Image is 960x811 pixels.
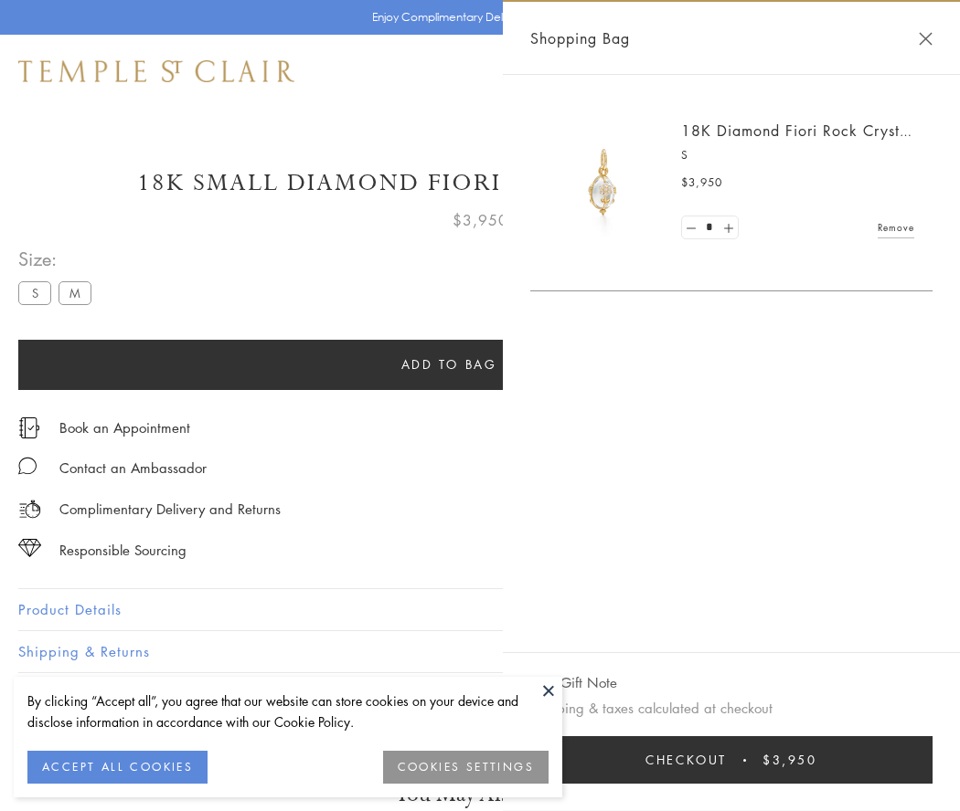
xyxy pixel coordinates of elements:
[18,631,942,672] button: Shipping & Returns
[59,457,207,479] div: Contact an Ambassador
[530,671,617,694] button: Add Gift Note
[681,174,722,192] span: $3,950
[681,146,914,164] p: S
[59,417,190,437] a: Book an Appointment
[59,498,281,521] p: Complimentary Delivery and Returns
[18,498,41,521] img: icon_delivery.svg
[530,26,630,50] span: Shopping Bag
[59,281,91,304] label: M
[453,208,508,232] span: $3,950
[18,589,942,630] button: Product Details
[530,736,933,784] button: Checkout $3,950
[18,340,880,390] button: Add to bag
[372,8,580,26] p: Enjoy Complimentary Delivery & Returns
[401,354,497,374] span: Add to bag
[27,690,549,732] div: By clicking “Accept all”, you agree that our website can store cookies on your device and disclos...
[27,751,208,784] button: ACCEPT ALL COOKIES
[18,673,942,714] button: Gifting
[682,216,700,239] a: Set quantity to 0
[549,128,658,237] img: P51889-E11FIORI
[719,216,737,239] a: Set quantity to 2
[530,697,933,720] p: Shipping & taxes calculated at checkout
[18,457,37,475] img: MessageIcon-01_2.svg
[18,539,41,557] img: icon_sourcing.svg
[18,417,40,438] img: icon_appointment.svg
[763,750,817,770] span: $3,950
[59,539,187,562] div: Responsible Sourcing
[383,751,549,784] button: COOKIES SETTINGS
[878,217,914,237] a: Remove
[18,281,51,304] label: S
[18,60,294,82] img: Temple St. Clair
[645,750,727,770] span: Checkout
[919,32,933,46] button: Close Shopping Bag
[18,167,942,199] h1: 18K Small Diamond Fiori Rock Crystal Amulet
[18,244,99,274] span: Size:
